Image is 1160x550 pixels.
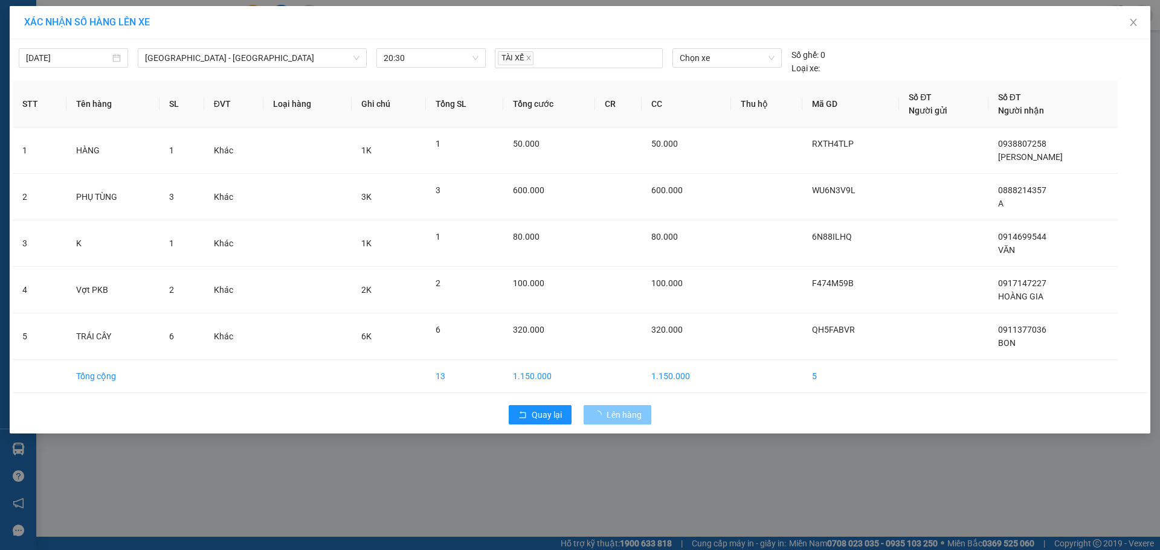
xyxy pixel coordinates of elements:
span: Số ĐT [909,92,932,102]
button: Close [1116,6,1150,40]
span: 320.000 [513,325,544,334]
span: 0888214357 [998,185,1046,195]
span: 6 [436,325,440,334]
span: 0914699544 [998,232,1046,241]
td: Khác [204,127,263,174]
span: 2K [361,285,372,295]
span: close [526,55,532,61]
span: BON [998,338,1016,348]
span: 0917147227 [998,278,1046,288]
span: Người gửi [909,106,947,115]
span: 1 [169,145,174,155]
span: 600.000 [651,185,683,195]
th: STT [13,81,66,127]
button: Lên hàng [584,405,651,424]
td: 2 [13,174,66,220]
span: 100.000 [513,278,544,288]
th: Loại hàng [263,81,352,127]
th: CR [595,81,642,127]
td: 5 [13,313,66,360]
span: [PERSON_NAME] [998,152,1063,162]
span: 6K [361,331,372,341]
span: 2 [436,278,440,288]
th: Tổng SL [426,81,503,127]
span: 600.000 [513,185,544,195]
span: 80.000 [651,232,678,241]
td: 1 [13,127,66,174]
td: Khác [204,220,263,267]
span: Lên hàng [607,408,642,421]
td: Tổng cộng [66,360,159,393]
span: Người nhận [998,106,1044,115]
span: loading [593,411,607,419]
span: 3 [436,185,440,195]
td: 5 [802,360,899,393]
span: WU6N3V9L [812,185,855,195]
span: 100.000 [651,278,683,288]
th: CC [642,81,731,127]
span: TÀI XẾ [498,51,533,65]
span: 1 [436,139,440,149]
td: 3 [13,220,66,267]
span: 1K [361,145,372,155]
span: Chọn xe [680,49,774,67]
td: Vợt PKB [66,267,159,313]
td: 1.150.000 [503,360,595,393]
span: Số ĐT [998,92,1021,102]
span: RXTH4TLP [812,139,854,149]
span: rollback [518,411,527,420]
span: XÁC NHẬN SỐ HÀNG LÊN XE [24,16,150,28]
span: A [998,199,1004,208]
span: 1 [169,238,174,248]
span: 3 [169,192,174,202]
span: 1 [436,232,440,241]
span: 6 [169,331,174,341]
span: 50.000 [513,139,540,149]
span: Quay lại [532,408,562,421]
span: Loại xe: [791,62,820,75]
td: Khác [204,267,263,313]
div: 0 [791,48,825,62]
th: Thu hộ [731,81,802,127]
span: 0938807258 [998,139,1046,149]
span: 2 [169,285,174,295]
th: Tên hàng [66,81,159,127]
span: down [353,54,360,62]
th: Ghi chú [352,81,426,127]
th: SL [159,81,204,127]
span: 0911377036 [998,325,1046,334]
td: PHỤ TÙNG [66,174,159,220]
th: Tổng cước [503,81,595,127]
td: Khác [204,313,263,360]
span: 80.000 [513,232,540,241]
span: Số ghế: [791,48,819,62]
td: TRÁI CÂY [66,313,159,360]
td: 1.150.000 [642,360,731,393]
span: Hà Nội - Quảng Bình [145,49,359,67]
span: QH5FABVR [812,325,855,334]
td: K [66,220,159,267]
span: F474M59B [812,278,854,288]
td: 4 [13,267,66,313]
span: 6N88ILHQ [812,232,852,241]
th: Mã GD [802,81,899,127]
span: VĂN [998,245,1015,255]
button: rollbackQuay lại [509,405,572,424]
td: Khác [204,174,263,220]
input: 14/10/2025 [26,51,110,65]
th: ĐVT [204,81,263,127]
span: close [1129,18,1138,27]
td: 13 [426,360,503,393]
span: 1K [361,238,372,248]
span: 50.000 [651,139,678,149]
span: 320.000 [651,325,683,334]
span: 20:30 [384,49,478,67]
td: HÀNG [66,127,159,174]
span: HOÀNG GIA [998,292,1043,301]
span: 3K [361,192,372,202]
